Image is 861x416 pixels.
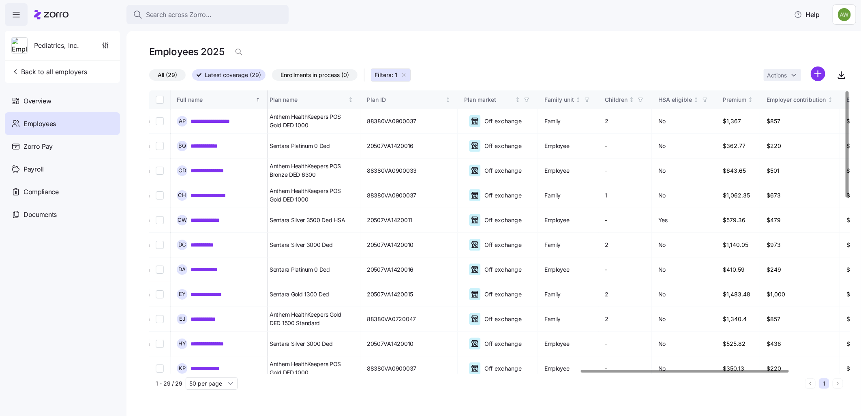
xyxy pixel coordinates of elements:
td: $673 [760,183,840,208]
span: Employee [544,216,570,224]
span: Anthem HealthKeepers POS Gold DED 1000 [270,187,353,204]
span: No [658,315,666,323]
td: $220 [760,356,840,381]
input: Select all records [156,96,164,104]
td: $857 [760,109,840,134]
span: A P [179,118,186,124]
span: C H [178,193,186,198]
span: Compliance [24,187,59,197]
input: Select record 2 [156,142,164,150]
td: $643.65 [716,159,760,183]
th: Family unitNot sorted [538,90,598,109]
div: Not sorted [515,97,520,103]
td: $249 [760,257,840,282]
span: Employees [24,119,56,129]
span: E J [180,316,186,322]
th: HSA eligibleNot sorted [652,90,716,109]
input: Select record 4 [156,191,164,199]
span: Employee [544,142,570,150]
input: Select record 5 [156,216,164,224]
span: Off exchange [482,290,522,298]
span: Back to all employers [11,67,87,77]
td: - [598,159,652,183]
span: No [658,290,666,298]
button: Previous page [805,378,816,389]
span: Family [544,191,561,199]
span: Anthem HealthKeepers POS Gold DED 1000 [270,113,353,129]
span: Family [544,117,561,125]
span: Off exchange [482,167,522,175]
span: Off exchange [482,241,522,249]
span: 88380VA0900033 [367,167,417,175]
h1: Employees 2025 [149,45,224,58]
span: Zorro Pay [24,142,53,152]
span: Yes [658,216,668,224]
input: Select record 10 [156,340,164,348]
div: Plan market [464,95,514,104]
td: $1,000 [760,282,840,307]
span: 20507VA1420010 [367,340,413,348]
span: 20507VA1420010 [367,241,413,249]
td: $438 [760,332,840,356]
span: 2 [605,241,608,249]
span: Employee [544,167,570,175]
th: Plan marketNot sorted [458,90,538,109]
span: Filters: 1 [375,71,397,79]
td: $362.77 [716,134,760,159]
input: Select record 11 [156,365,164,373]
input: Select record 9 [156,315,164,323]
div: Employer contribution [767,95,826,104]
span: 20507VA1420016 [367,266,413,274]
td: $973 [760,233,840,257]
span: Anthem HealthKeepers POS Gold DED 1000 [270,360,353,377]
input: Select record 8 [156,290,164,298]
div: Sorted ascending [255,97,261,103]
span: Sentara Silver 3000 Ded [270,241,333,249]
img: Employer logo [12,38,27,54]
span: Search across Zorro... [146,10,212,20]
span: Pediatrics, Inc. [34,41,79,51]
span: Sentara Silver 3000 Ded [270,340,333,348]
td: $525.82 [716,332,760,356]
div: Family unit [544,95,574,104]
button: 1 [819,378,829,389]
td: $501 [760,159,840,183]
a: Compliance [5,180,120,203]
div: Not sorted [827,97,833,103]
input: Select record 1 [156,117,164,125]
th: ChildrenNot sorted [598,90,652,109]
a: Employees [5,112,120,135]
div: Full name [177,95,254,104]
span: D A [179,267,186,272]
span: Sentara Platinum 0 Ded [270,142,330,150]
th: Plan nameNot sorted [263,90,360,109]
img: 187a7125535df60c6aafd4bbd4ff0edb [838,8,851,21]
div: Not sorted [747,97,753,103]
span: Off exchange [482,117,522,125]
th: Plan IDNot sorted [360,90,458,109]
span: No [658,117,666,125]
span: Sentara Platinum 0 Ded [270,266,330,274]
span: E Y [179,292,186,297]
td: $410.59 [716,257,760,282]
span: Actions [767,73,787,78]
span: 1 - 29 / 29 [156,380,182,388]
span: K P [179,366,186,371]
span: Employee [544,365,570,373]
td: $1,140.05 [716,233,760,257]
span: 88380VA0720047 [367,315,416,323]
td: $579.36 [716,208,760,233]
span: Sentara Gold 1300 Ded [270,290,329,298]
span: Employee [544,340,570,348]
span: D C [179,242,186,247]
td: $220 [760,134,840,159]
a: Overview [5,90,120,112]
div: Plan ID [367,95,444,104]
button: Filters: 1 [371,69,411,81]
span: 20507VA1420015 [367,290,413,298]
span: Enrollments in process (0) [281,70,349,80]
span: 2 [605,117,608,125]
span: 2 [605,290,608,298]
button: Back to all employers [8,64,90,80]
span: Off exchange [482,340,522,348]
